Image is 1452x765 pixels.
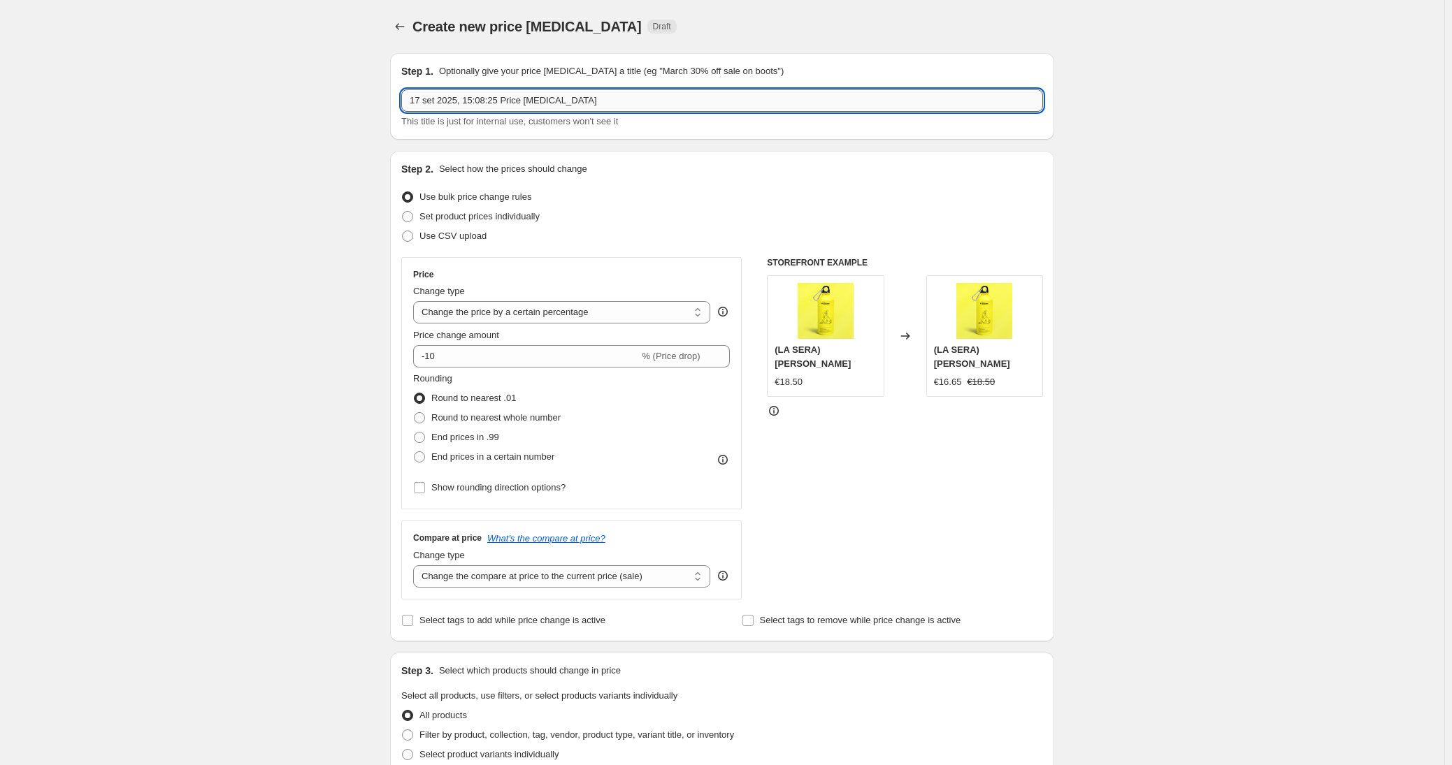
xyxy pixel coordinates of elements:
[413,286,465,296] span: Change type
[439,664,621,678] p: Select which products should change in price
[413,330,499,340] span: Price change amount
[419,615,605,625] span: Select tags to add while price change is active
[401,690,677,701] span: Select all products, use filters, or select products variants individually
[413,269,433,280] h3: Price
[401,89,1043,112] input: 30% off holiday sale
[775,377,803,387] span: €18.50
[439,64,784,78] p: Optionally give your price [MEDICAL_DATA] a title (eg "March 30% off sale on boots")
[401,64,433,78] h2: Step 1.
[642,351,700,361] span: % (Price drop)
[934,344,1010,369] span: (LA SERA) [PERSON_NAME]
[967,377,995,387] span: €18.50
[412,19,642,34] span: Create new price [MEDICAL_DATA]
[413,373,452,384] span: Rounding
[401,664,433,678] h2: Step 3.
[716,305,730,319] div: help
[390,17,410,36] button: Price change jobs
[413,345,639,367] input: -15
[419,191,531,202] span: Use bulk price change rules
[431,482,566,493] span: Show rounding direction options?
[401,162,433,176] h2: Step 2.
[413,550,465,560] span: Change type
[401,116,618,126] span: This title is just for internal use, customers won't see it
[431,393,516,403] span: Round to nearest .01
[934,377,962,387] span: €16.65
[487,533,605,544] button: What's the compare at price?
[767,257,1043,268] h6: STOREFRONT EXAMPLE
[775,344,851,369] span: (LA SERA) [PERSON_NAME]
[413,532,482,544] h3: Compare at price
[419,710,467,720] span: All products
[956,283,1012,339] img: gascoigne-alcoholism-borraccia-scaled_80x.jpg
[419,231,487,241] span: Use CSV upload
[798,283,854,339] img: gascoigne-alcoholism-borraccia-scaled_80x.jpg
[716,569,730,583] div: help
[431,432,499,442] span: End prices in .99
[431,412,561,423] span: Round to nearest whole number
[760,615,961,625] span: Select tags to remove while price change is active
[419,749,559,759] span: Select product variants individually
[419,729,734,740] span: Filter by product, collection, tag, vendor, product type, variant title, or inventory
[419,211,540,221] span: Set product prices individually
[653,21,671,32] span: Draft
[439,162,587,176] p: Select how the prices should change
[431,451,554,462] span: End prices in a certain number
